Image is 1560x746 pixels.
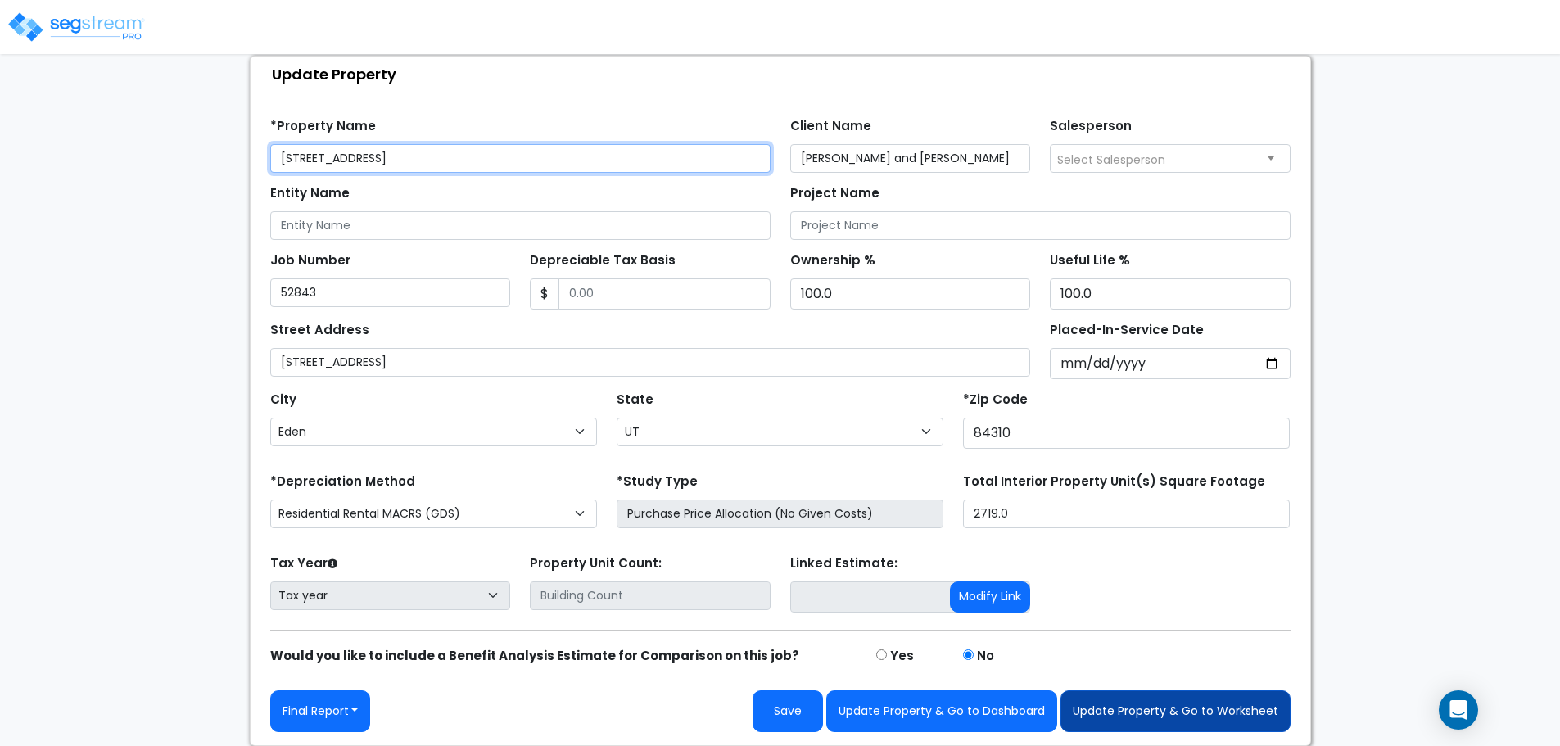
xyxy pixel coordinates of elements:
label: Tax Year [270,554,337,573]
button: Modify Link [950,581,1030,613]
label: Placed-In-Service Date [1050,321,1204,340]
label: Job Number [270,251,350,270]
strong: Would you like to include a Benefit Analysis Estimate for Comparison on this job? [270,647,799,664]
label: State [617,391,653,409]
button: Save [753,690,823,732]
input: Client Name [790,144,1031,173]
label: Street Address [270,321,369,340]
button: Final Report [270,690,371,732]
span: $ [530,278,559,310]
label: Linked Estimate: [790,554,898,573]
label: Total Interior Property Unit(s) Square Footage [963,472,1265,491]
label: No [977,647,994,666]
input: Ownership [790,278,1031,310]
label: *Study Type [617,472,698,491]
input: Project Name [790,211,1291,240]
label: *Zip Code [963,391,1028,409]
label: Salesperson [1050,117,1132,136]
div: Open Intercom Messenger [1439,690,1478,730]
label: Ownership % [790,251,875,270]
input: 0.00 [558,278,771,310]
label: Depreciable Tax Basis [530,251,676,270]
input: Street Address [270,348,1031,377]
img: logo_pro_r.png [7,11,146,43]
input: total square foot [963,500,1290,528]
button: Update Property & Go to Worksheet [1060,690,1291,732]
input: Entity Name [270,211,771,240]
span: Select Salesperson [1057,151,1165,168]
div: Update Property [259,57,1310,92]
button: Update Property & Go to Dashboard [826,690,1057,732]
input: Zip Code [963,418,1290,449]
label: Useful Life % [1050,251,1130,270]
label: City [270,391,296,409]
label: Client Name [790,117,871,136]
label: Entity Name [270,184,350,203]
input: Building Count [530,581,771,610]
input: Depreciation [1050,278,1291,310]
input: Property Name [270,144,771,173]
label: Property Unit Count: [530,554,662,573]
label: Yes [890,647,914,666]
label: Project Name [790,184,879,203]
label: *Property Name [270,117,376,136]
label: *Depreciation Method [270,472,415,491]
